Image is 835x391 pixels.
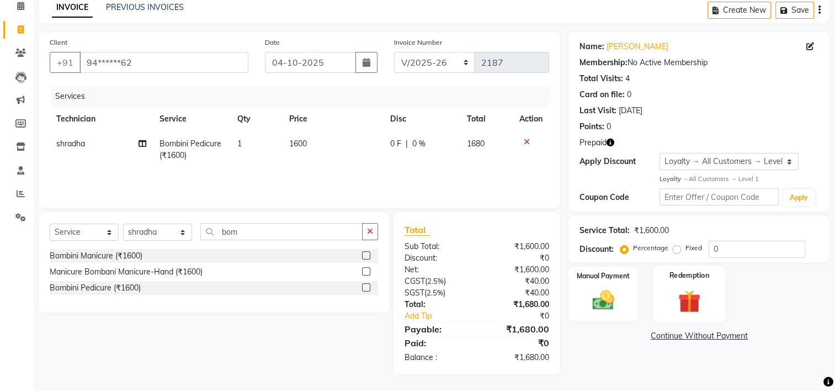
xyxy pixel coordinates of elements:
[579,73,623,84] div: Total Visits:
[513,107,549,131] th: Action
[477,352,557,363] div: ₹1,680.00
[396,352,477,363] div: Balance :
[660,188,779,205] input: Enter Offer / Coupon Code
[579,89,625,101] div: Card on file:
[396,276,477,287] div: ( )
[579,137,607,149] span: Prepaid
[50,250,142,262] div: Bombini Manicure (₹1600)
[396,323,477,336] div: Payable:
[579,57,818,68] div: No Active Membership
[390,138,401,150] span: 0 F
[579,225,630,236] div: Service Total:
[396,252,477,264] div: Discount:
[627,89,631,101] div: 0
[579,121,604,133] div: Points:
[586,288,621,313] img: _cash.svg
[607,41,668,52] a: [PERSON_NAME]
[396,336,477,350] div: Paid:
[396,310,490,322] a: Add Tip
[405,276,425,286] span: CGST
[396,287,477,299] div: ( )
[619,105,642,117] div: [DATE]
[396,241,477,252] div: Sub Total:
[491,310,558,322] div: ₹0
[237,139,242,149] span: 1
[671,287,708,315] img: _gift.svg
[477,264,557,276] div: ₹1,600.00
[396,264,477,276] div: Net:
[231,107,283,131] th: Qty
[579,41,604,52] div: Name:
[571,330,827,342] a: Continue Without Payment
[685,243,702,253] label: Fixed
[579,57,627,68] div: Membership:
[50,282,141,294] div: Bombini Pedicure (₹1600)
[106,2,184,12] a: PREVIOUS INVOICES
[289,139,307,149] span: 1600
[79,52,248,73] input: Search by Name/Mobile/Email/Code
[477,323,557,336] div: ₹1,680.00
[477,336,557,350] div: ₹0
[467,139,485,149] span: 1680
[50,107,153,131] th: Technician
[577,271,630,281] label: Manual Payment
[477,287,557,299] div: ₹40.00
[460,107,513,131] th: Total
[660,175,689,183] strong: Loyalty →
[153,107,231,131] th: Service
[579,105,616,117] div: Last Visit:
[427,288,443,297] span: 2.5%
[477,276,557,287] div: ₹40.00
[159,139,221,160] span: Bombini Pedicure (₹1600)
[396,299,477,310] div: Total:
[283,107,384,131] th: Price
[394,38,442,47] label: Invoice Number
[477,299,557,310] div: ₹1,680.00
[427,277,444,286] span: 2.5%
[669,270,709,281] label: Redemption
[384,107,461,131] th: Disc
[50,52,81,73] button: +91
[633,243,668,253] label: Percentage
[405,224,430,236] span: Total
[406,138,408,150] span: |
[579,192,659,203] div: Coupon Code
[405,288,424,298] span: SGST
[50,266,203,278] div: Manicure Bombani Manicure-Hand (₹1600)
[50,38,67,47] label: Client
[607,121,611,133] div: 0
[579,244,614,255] div: Discount:
[56,139,85,149] span: shradha
[477,241,557,252] div: ₹1,600.00
[634,225,669,236] div: ₹1,600.00
[660,175,818,184] div: All Customers → Level 1
[775,2,814,19] button: Save
[265,38,280,47] label: Date
[625,73,630,84] div: 4
[200,223,363,240] input: Search or Scan
[477,252,557,264] div: ₹0
[783,189,815,206] button: Apply
[51,86,557,107] div: Services
[579,156,659,167] div: Apply Discount
[412,138,426,150] span: 0 %
[708,2,771,19] button: Create New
